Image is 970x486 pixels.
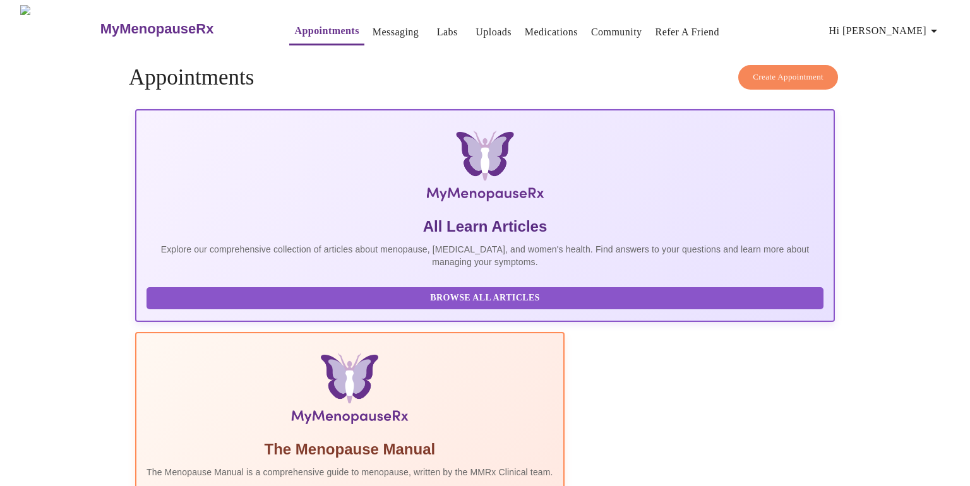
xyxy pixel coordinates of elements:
span: Create Appointment [753,70,823,85]
a: Browse All Articles [147,292,827,302]
a: Appointments [294,22,359,40]
a: Community [591,23,642,41]
p: Explore our comprehensive collection of articles about menopause, [MEDICAL_DATA], and women's hea... [147,243,823,268]
button: Medications [520,20,583,45]
a: Uploads [476,23,512,41]
h5: All Learn Articles [147,216,823,237]
a: Refer a Friend [656,23,720,41]
button: Browse All Articles [147,287,823,309]
img: MyMenopauseRx Logo [20,5,99,52]
button: Uploads [470,20,517,45]
button: Create Appointment [738,65,838,90]
button: Labs [427,20,467,45]
img: MyMenopauseRx Logo [251,131,718,206]
span: Hi [PERSON_NAME] [829,22,942,40]
a: Medications [525,23,578,41]
h4: Appointments [129,65,841,90]
button: Community [586,20,647,45]
button: Appointments [289,18,364,45]
button: Messaging [368,20,424,45]
h3: MyMenopauseRx [100,21,214,37]
h5: The Menopause Manual [147,439,553,459]
a: Labs [437,23,458,41]
a: MyMenopauseRx [99,7,264,51]
p: The Menopause Manual is a comprehensive guide to menopause, written by the MMRx Clinical team. [147,466,553,478]
a: Messaging [373,23,419,41]
span: Browse All Articles [159,290,811,306]
button: Refer a Friend [650,20,725,45]
img: Menopause Manual [211,353,488,429]
button: Hi [PERSON_NAME] [824,18,947,44]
